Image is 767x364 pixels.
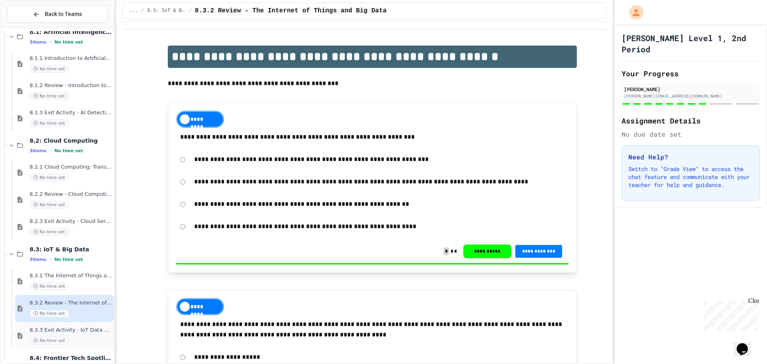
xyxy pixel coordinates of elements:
[701,297,759,331] iframe: chat widget
[30,191,112,198] span: 8.2.2 Review - Cloud Computing
[50,256,51,263] span: •
[30,119,69,127] span: No time set
[30,201,69,209] span: No time set
[45,10,82,18] span: Back to Teams
[141,8,144,14] span: /
[30,246,112,253] span: 8.3: IoT & Big Data
[30,327,112,334] span: 8.3.3 Exit Activity - IoT Data Detective Challenge
[195,6,387,16] span: 8.3.2 Review - The Internet of Things and Big Data
[54,257,83,262] span: No time set
[30,354,112,362] span: 8.4: Frontier Tech Spotlight
[30,174,69,181] span: No time set
[30,228,69,236] span: No time set
[30,164,112,171] span: 8.2.1 Cloud Computing: Transforming the Digital World
[30,257,46,262] span: 3 items
[628,165,753,189] p: Switch to "Grade View" to access the chat feature and communicate with your teacher for help and ...
[30,40,46,45] span: 3 items
[622,68,760,79] h2: Your Progress
[30,337,69,344] span: No time set
[30,92,69,100] span: No time set
[30,310,69,317] span: No time set
[3,3,55,51] div: Chat with us now!Close
[622,129,760,139] div: No due date set
[30,55,112,62] span: 8.1.1 Introduction to Artificial Intelligence
[54,148,83,153] span: No time set
[30,218,112,225] span: 8.2.3 Exit Activity - Cloud Service Detective
[30,148,46,153] span: 3 items
[624,93,757,99] div: [PERSON_NAME][EMAIL_ADDRESS][DOMAIN_NAME]
[30,65,69,73] span: No time set
[30,109,112,116] span: 8.1.3 Exit Activity - AI Detective
[7,6,107,23] button: Back to Teams
[622,32,760,55] h1: [PERSON_NAME] Level 1, 2nd Period
[189,8,192,14] span: /
[30,273,112,279] span: 8.3.1 The Internet of Things and Big Data: Our Connected Digital World
[624,86,757,93] div: [PERSON_NAME]
[733,332,759,356] iframe: chat widget
[50,147,51,154] span: •
[621,3,646,22] div: My Account
[30,282,69,290] span: No time set
[30,300,112,306] span: 8.3.2 Review - The Internet of Things and Big Data
[30,137,112,144] span: 8.2: Cloud Computing
[30,82,112,89] span: 8.1.2 Review - Introduction to Artificial Intelligence
[30,28,112,36] span: 8.1: Artificial Intelligence Basics
[628,152,753,162] h3: Need Help?
[622,115,760,126] h2: Assignment Details
[147,8,186,14] span: 8.3: IoT & Big Data
[50,39,51,45] span: •
[54,40,83,45] span: No time set
[129,8,138,14] span: ...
